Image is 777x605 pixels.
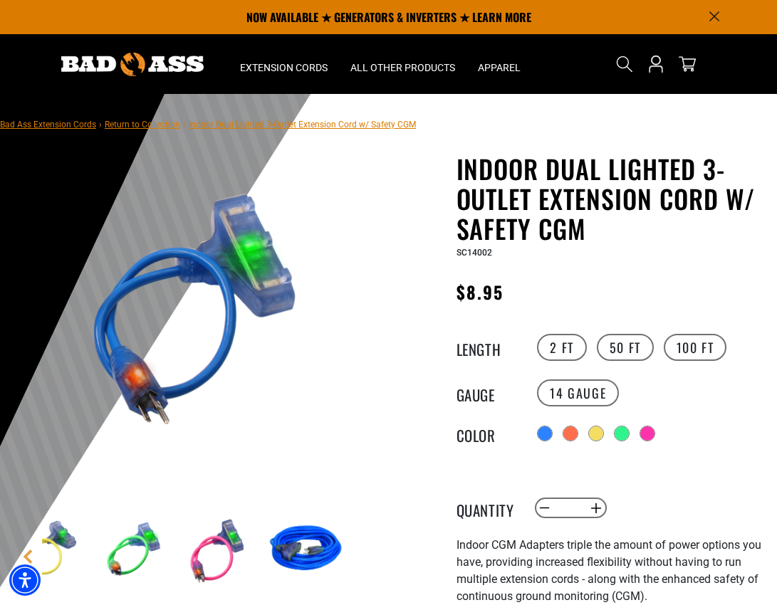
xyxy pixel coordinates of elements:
img: Bad Ass Extension Cords [61,53,204,76]
a: Return to Collection [105,120,180,130]
span: › [183,120,186,130]
span: Extension Cords [240,61,328,74]
label: 50 FT [597,334,654,361]
span: › [99,120,102,130]
legend: Color [457,424,528,443]
summary: Apparel [466,34,532,94]
label: 14 Gauge [537,379,619,406]
summary: All Other Products [339,34,466,94]
img: pink [178,510,261,592]
img: green [92,510,174,592]
a: cart [676,56,699,73]
label: 100 FT [664,334,727,361]
legend: Length [457,338,528,357]
span: SC14002 [457,248,492,258]
img: blue [264,510,347,592]
div: Accessibility Menu [9,564,41,596]
a: Previous [21,549,35,564]
span: Apparel [478,61,521,74]
span: Indoor CGM Adapters triple the amount of power options you have, providing increased flexibility ... [457,538,761,603]
span: Indoor Dual Lighted 3-Outlet Extension Cord w/ Safety CGM [189,120,416,130]
a: Open this option [645,34,667,94]
img: yellow [6,510,88,592]
label: 2 FT [537,334,586,361]
summary: Extension Cords [229,34,339,94]
summary: Search [613,53,636,75]
legend: Gauge [457,384,528,402]
span: $8.95 [457,279,504,305]
h1: Indoor Dual Lighted 3-Outlet Extension Cord w/ Safety CGM [457,154,767,243]
img: blue [42,157,347,461]
label: Quantity [457,499,528,517]
span: All Other Products [350,61,455,74]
